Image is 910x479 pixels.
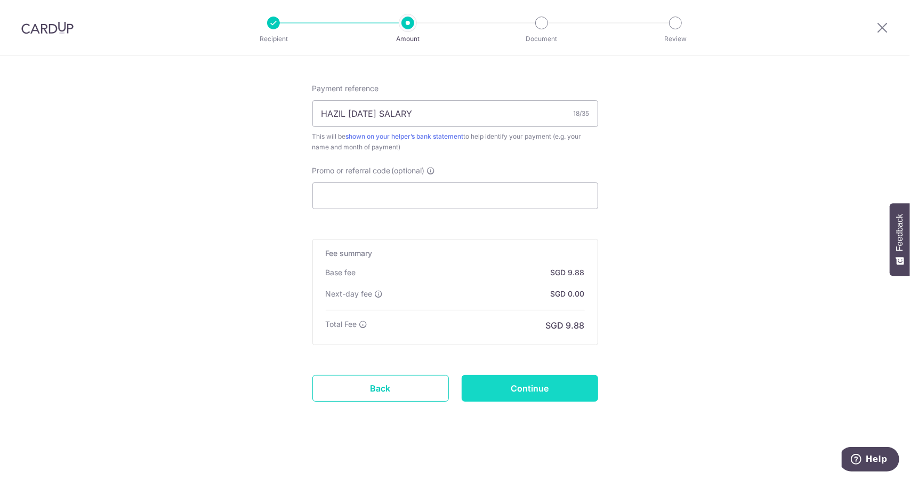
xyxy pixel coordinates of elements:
p: SGD 9.88 [546,319,585,332]
p: Next-day fee [326,289,373,299]
p: Total Fee [326,319,357,330]
p: SGD 0.00 [551,289,585,299]
img: CardUp [21,21,74,34]
h5: Fee summary [326,248,585,259]
p: Document [502,34,581,44]
p: Base fee [326,267,356,278]
div: 18/35 [574,108,590,119]
div: This will be to help identify your payment (e.g. your name and month of payment) [312,131,598,153]
span: Feedback [895,214,905,251]
input: Continue [462,375,598,402]
button: Feedback - Show survey [890,203,910,276]
p: Recipient [234,34,313,44]
a: Back [312,375,449,402]
p: SGD 9.88 [551,267,585,278]
span: Payment reference [312,83,379,94]
iframe: Opens a widget where you can find more information [842,447,899,474]
p: Review [636,34,715,44]
a: shown on your helper’s bank statement [346,132,464,140]
span: Promo or referral code [312,165,391,176]
p: Amount [368,34,447,44]
span: (optional) [392,165,425,176]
